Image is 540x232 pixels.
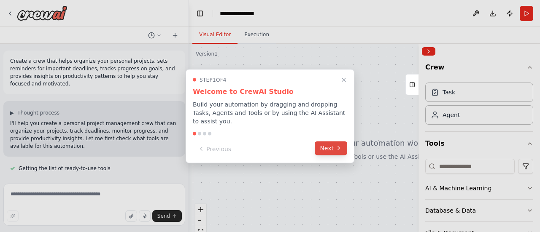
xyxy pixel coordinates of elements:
button: Hide left sidebar [194,8,206,19]
button: Previous [193,142,236,156]
h3: Welcome to CrewAI Studio [193,86,347,96]
p: Build your automation by dragging and dropping Tasks, Agents and Tools or by using the AI Assista... [193,100,347,125]
button: Close walkthrough [339,75,349,85]
span: Step 1 of 4 [200,76,227,83]
button: Next [315,141,347,155]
